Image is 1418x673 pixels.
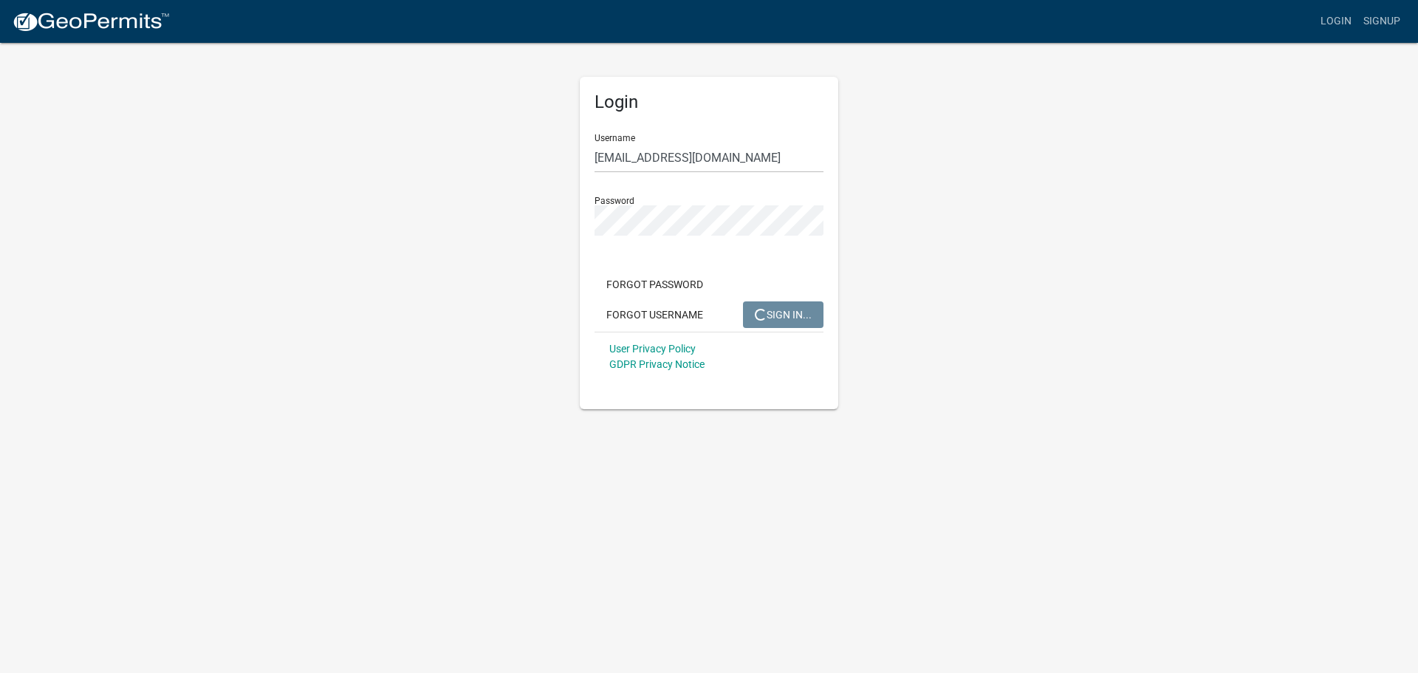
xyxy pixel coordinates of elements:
button: Forgot Username [595,301,715,328]
a: Login [1315,7,1357,35]
h5: Login [595,92,823,113]
button: Forgot Password [595,271,715,298]
span: SIGN IN... [755,308,812,320]
button: SIGN IN... [743,301,823,328]
a: User Privacy Policy [609,343,696,355]
a: Signup [1357,7,1406,35]
a: GDPR Privacy Notice [609,358,705,370]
